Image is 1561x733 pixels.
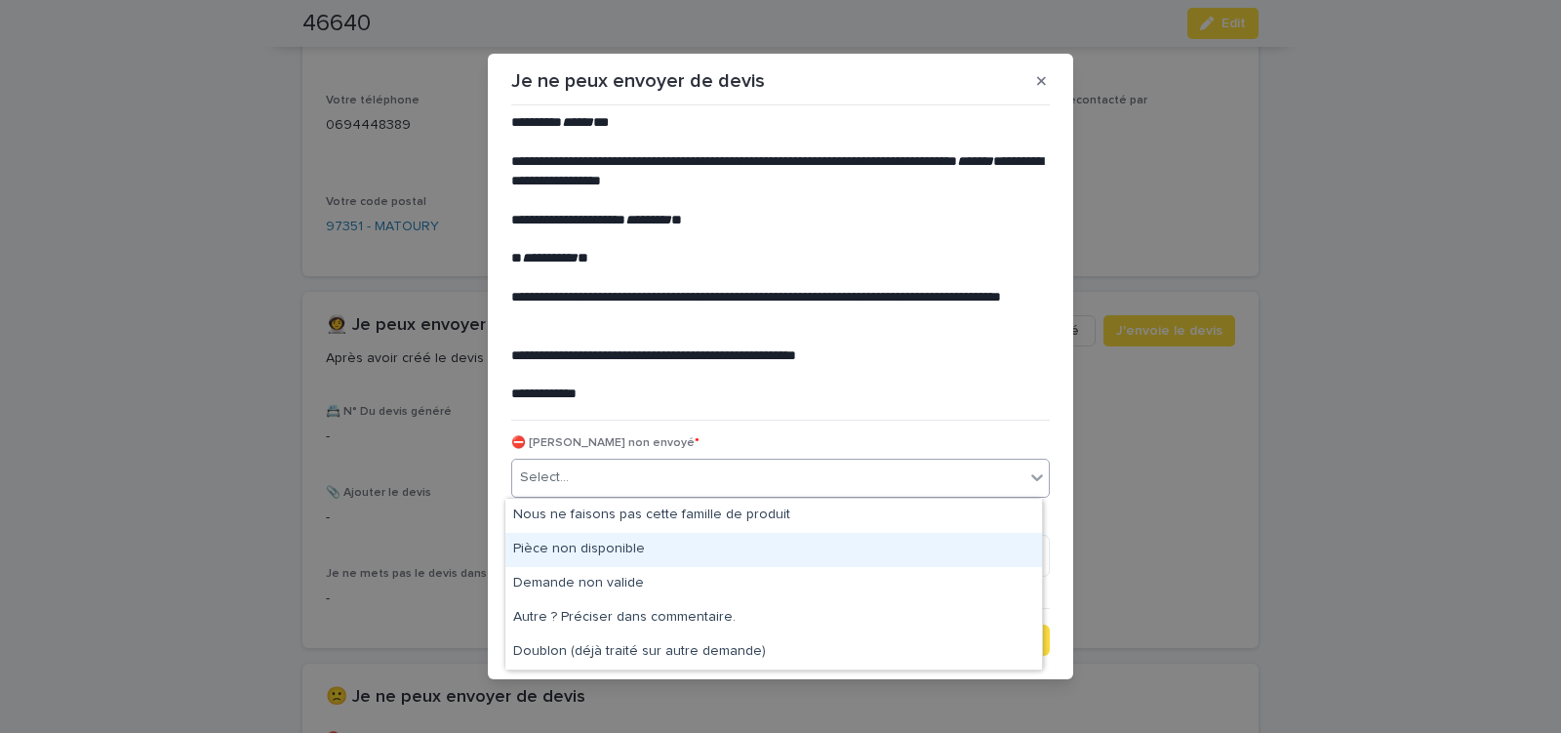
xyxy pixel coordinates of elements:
div: Select... [520,468,569,488]
div: Nous ne faisons pas cette famille de produit [505,499,1042,533]
p: Je ne peux envoyer de devis [511,69,765,93]
div: Demande non valide [505,567,1042,601]
span: ⛔ [PERSON_NAME] non envoyé [511,437,700,449]
div: Doublon (déjà traité sur autre demande) [505,635,1042,670]
div: Autre ? Préciser dans commentaire. [505,601,1042,635]
div: Pièce non disponible [505,533,1042,567]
